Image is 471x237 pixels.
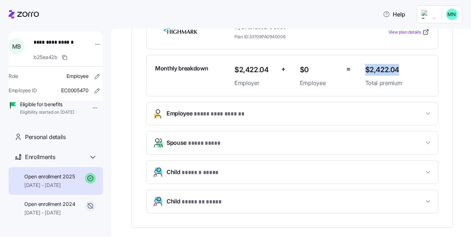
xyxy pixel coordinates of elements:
span: View plan details [388,29,421,36]
span: Open enrollment 2024 [24,201,75,208]
span: Monthly breakdown [155,64,208,73]
img: b0ee0d05d7ad5b312d7e0d752ccfd4ca [446,9,458,20]
span: [DATE] - [DATE] [24,209,75,216]
span: EC0005470 [61,87,89,94]
span: Role [9,73,18,80]
span: Child [167,168,220,177]
span: Open enrollment 2025 [24,173,75,180]
a: View plan details [388,29,430,36]
span: Employee [300,79,341,88]
span: Enrollments [25,153,55,162]
span: Employee [167,109,251,119]
span: Employee ID [9,87,37,94]
span: $2,422.04 [234,64,276,76]
span: $0 [300,64,341,76]
span: Total premium [365,79,430,88]
span: $2,422.04 [365,64,430,76]
span: = [347,64,351,74]
span: b25ea42b [34,54,58,61]
span: [DATE] - [DATE] [24,182,75,189]
span: Help [383,10,406,19]
span: Child [167,197,225,207]
span: M B [12,44,20,49]
span: Eligible for benefits [20,101,74,108]
span: Spouse [167,138,223,148]
span: Plan ID: 33709PA0940006 [234,34,286,40]
span: Employee [66,73,89,80]
button: Help [377,7,411,21]
span: Employer [234,79,276,88]
span: Eligibility started on [DATE] [20,109,74,115]
img: Employer logo [422,10,436,19]
span: + [281,64,286,74]
span: Personal details [25,133,66,142]
img: Highmark BlueCross BlueShield [155,24,207,40]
